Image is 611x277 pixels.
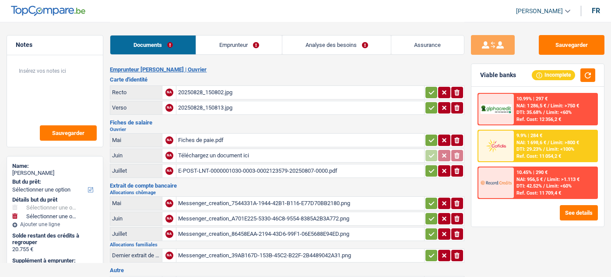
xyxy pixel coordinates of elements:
[548,140,549,146] span: /
[165,230,173,238] div: NA
[110,127,464,132] h2: Ouvrier
[516,110,542,115] span: DTI: 35.68%
[516,133,542,138] div: 9.9% | 284 €
[40,125,97,141] button: Sauvegarder
[165,104,173,112] div: NA
[178,101,422,114] div: 20250828_150813.jpg
[516,177,543,182] span: NAI: 956,5 €
[282,36,391,54] a: Analyse des besoins
[16,41,94,49] h5: Notes
[532,70,575,80] div: Incomplete
[12,170,98,177] div: [PERSON_NAME]
[112,215,160,222] div: Juin
[110,77,464,82] h3: Carte d'identité
[391,36,464,54] a: Assurance
[12,163,98,170] div: Name:
[165,167,173,175] div: NA
[178,164,422,178] div: E-POST-LNT-0000001030-0003-0002123579-20250807-0000.pdf
[12,196,98,203] div: Détails but du prêt
[165,252,173,259] div: NA
[560,205,598,220] button: See details
[516,117,561,122] div: Ref. Cost: 12 356,2 €
[110,36,196,54] a: Documents
[11,6,85,16] img: TopCompare Logo
[481,175,512,191] img: Record Credits
[112,137,160,143] div: Mai
[110,120,464,125] h3: Fiches de salaire
[516,7,563,15] span: [PERSON_NAME]
[546,110,572,115] span: Limit: <60%
[52,130,84,136] span: Sauvegarder
[110,267,464,273] h3: Autre
[481,104,512,114] img: AlphaCredit
[592,7,600,15] div: fr
[112,89,160,96] div: Recto
[12,178,96,185] label: But du prêt:
[112,167,160,174] div: Juillet
[110,183,464,188] h3: Extrait de compte bancaire
[178,134,422,147] div: Fiches de paie.pdf
[12,257,96,264] label: Supplément à emprunter:
[548,103,549,109] span: /
[12,246,98,253] div: 20.755 €
[112,252,160,259] div: Dernier extrait de compte pour vos allocations familiales
[178,249,422,262] div: Messenger_creation_39AB167D-153B-45C2-B22F-2B4489042A31.png
[12,232,98,246] div: Solde restant des crédits à regrouper
[516,96,548,102] div: 10.99% | 297 €
[546,183,572,189] span: Limit: <60%
[178,227,422,241] div: Messenger_creation_86458EAA-2194-43D6-99F1-06E5688E94ED.png
[509,4,570,18] a: [PERSON_NAME]
[165,89,173,96] div: NA
[112,231,160,237] div: Juillet
[547,177,579,182] span: Limit: >1.113 €
[165,136,173,144] div: NA
[165,152,173,160] div: NA
[481,138,512,154] img: Cofidis
[178,212,422,225] div: Messenger_creation_A701E225-5330-46C8-9554-8385A2B3A772.png
[110,242,464,247] h2: Allocations familiales
[480,71,516,79] div: Viable banks
[551,103,579,109] span: Limit: >750 €
[12,221,98,227] div: Ajouter une ligne
[516,170,548,175] div: 10.45% | 290 €
[516,146,542,152] span: DTI: 29.23%
[543,146,545,152] span: /
[165,199,173,207] div: NA
[112,200,160,206] div: Mai
[110,66,464,73] h2: Emprunteur [PERSON_NAME] | Ouvrier
[112,152,160,159] div: Juin
[516,153,561,159] div: Ref. Cost: 11 054,2 €
[516,183,542,189] span: DTI: 42.52%
[165,215,173,223] div: NA
[110,190,464,195] h2: Allocations chômage
[539,35,604,55] button: Sauvegarder
[551,140,579,146] span: Limit: >800 €
[544,177,546,182] span: /
[516,103,546,109] span: NAI: 1 286,5 €
[543,183,545,189] span: /
[546,146,574,152] span: Limit: <100%
[178,86,422,99] div: 20250828_150802.jpg
[516,140,546,146] span: NAI: 1 698,6 €
[178,197,422,210] div: Messenger_creation_7544331A-1944-42B1-B116-E77D70BB2180.png
[543,110,545,115] span: /
[112,104,160,111] div: Verso
[516,190,561,196] div: Ref. Cost: 11 709,4 €
[196,36,282,54] a: Emprunteur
